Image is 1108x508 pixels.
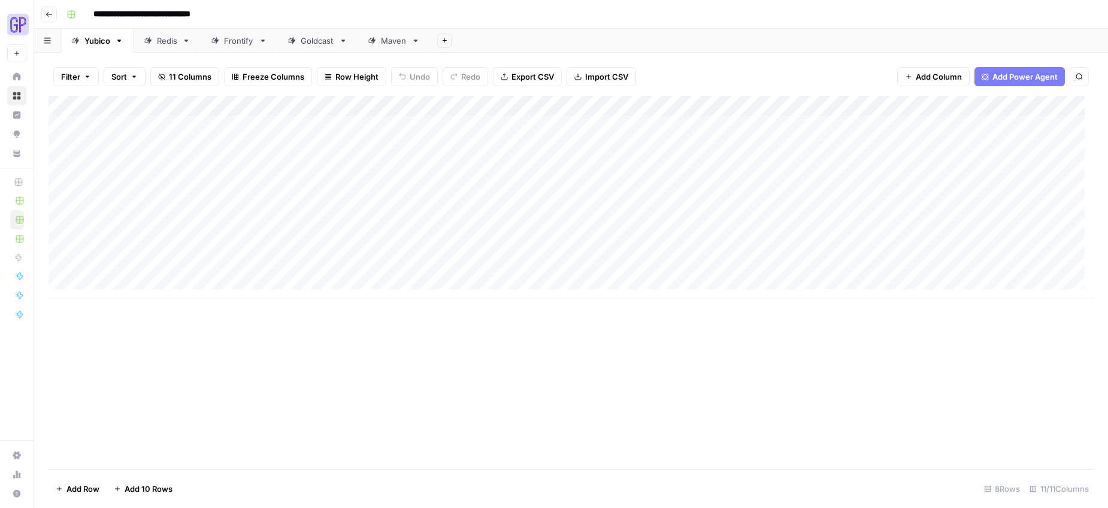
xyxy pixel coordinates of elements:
[381,35,407,47] div: Maven
[66,483,99,495] span: Add Row
[567,67,636,86] button: Import CSV
[7,465,26,484] a: Usage
[61,29,134,53] a: Yubico
[49,479,107,498] button: Add Row
[150,67,219,86] button: 11 Columns
[61,71,80,83] span: Filter
[7,10,26,40] button: Workspace: Growth Plays
[125,483,172,495] span: Add 10 Rows
[107,479,180,498] button: Add 10 Rows
[916,71,962,83] span: Add Column
[104,67,146,86] button: Sort
[7,144,26,163] a: Your Data
[243,71,304,83] span: Freeze Columns
[201,29,277,53] a: Frontify
[410,71,430,83] span: Undo
[335,71,379,83] span: Row Height
[443,67,488,86] button: Redo
[1025,479,1094,498] div: 11/11 Columns
[53,67,99,86] button: Filter
[7,446,26,465] a: Settings
[7,86,26,105] a: Browse
[358,29,430,53] a: Maven
[169,71,211,83] span: 11 Columns
[7,105,26,125] a: Insights
[84,35,110,47] div: Yubico
[111,71,127,83] span: Sort
[391,67,438,86] button: Undo
[7,125,26,144] a: Opportunities
[134,29,201,53] a: Redis
[317,67,386,86] button: Row Height
[974,67,1065,86] button: Add Power Agent
[301,35,334,47] div: Goldcast
[979,479,1025,498] div: 8 Rows
[897,67,970,86] button: Add Column
[7,484,26,503] button: Help + Support
[511,71,554,83] span: Export CSV
[224,35,254,47] div: Frontify
[585,71,628,83] span: Import CSV
[224,67,312,86] button: Freeze Columns
[7,67,26,86] a: Home
[277,29,358,53] a: Goldcast
[157,35,177,47] div: Redis
[7,14,29,35] img: Growth Plays Logo
[461,71,480,83] span: Redo
[992,71,1058,83] span: Add Power Agent
[493,67,562,86] button: Export CSV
